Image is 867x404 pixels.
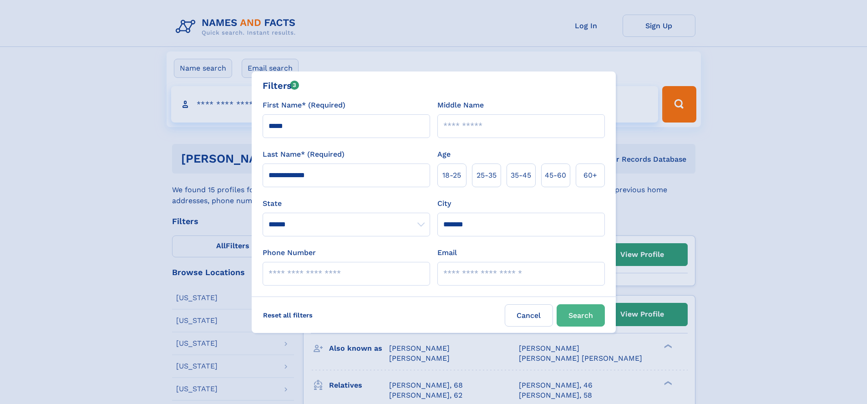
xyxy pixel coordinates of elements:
label: Age [437,149,451,160]
label: Middle Name [437,100,484,111]
span: 25‑35 [477,170,497,181]
span: 35‑45 [511,170,531,181]
label: Last Name* (Required) [263,149,345,160]
span: 60+ [583,170,597,181]
label: First Name* (Required) [263,100,345,111]
span: 18‑25 [442,170,461,181]
button: Search [557,304,605,327]
label: Reset all filters [257,304,319,326]
label: Cancel [505,304,553,327]
label: State [263,198,430,209]
label: Email [437,247,457,258]
label: City [437,198,451,209]
div: Filters [263,79,299,92]
span: 45‑60 [545,170,566,181]
label: Phone Number [263,247,316,258]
